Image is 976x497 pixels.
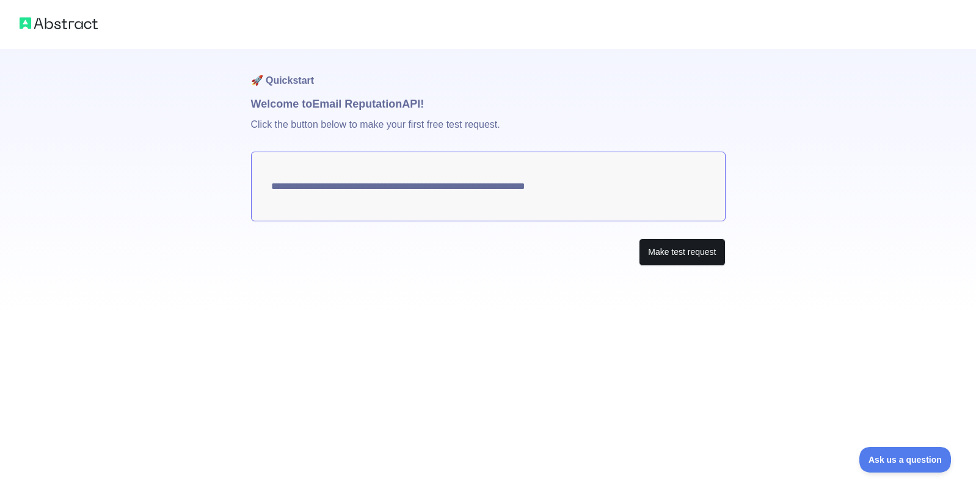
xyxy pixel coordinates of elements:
iframe: Toggle Customer Support [859,447,952,473]
button: Make test request [639,238,725,266]
img: Abstract logo [20,15,98,32]
h1: 🚀 Quickstart [251,49,726,95]
h1: Welcome to Email Reputation API! [251,95,726,112]
p: Click the button below to make your first free test request. [251,112,726,152]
